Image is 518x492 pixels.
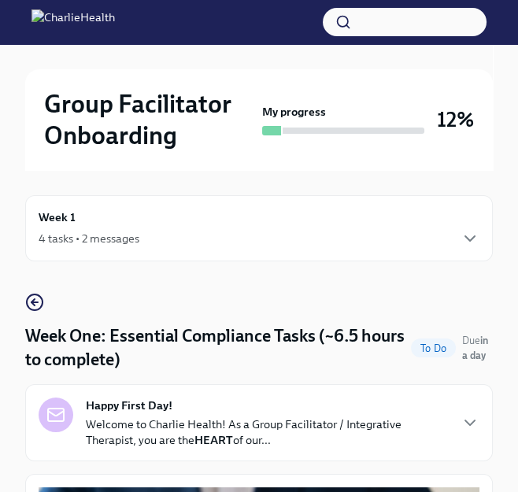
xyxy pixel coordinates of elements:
[39,231,139,246] div: 4 tasks • 2 messages
[31,9,115,35] img: CharlieHealth
[462,335,488,361] span: Due
[39,209,76,226] h6: Week 1
[86,416,448,448] p: Welcome to Charlie Health! As a Group Facilitator / Integrative Therapist, you are the of our...
[25,324,405,372] h4: Week One: Essential Compliance Tasks (~6.5 hours to complete)
[262,104,326,120] strong: My progress
[194,433,233,447] strong: HEART
[462,333,493,363] span: October 6th, 2025 10:00
[437,105,474,134] h3: 12%
[411,342,456,354] span: To Do
[44,88,256,151] h2: Group Facilitator Onboarding
[86,398,172,413] strong: Happy First Day!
